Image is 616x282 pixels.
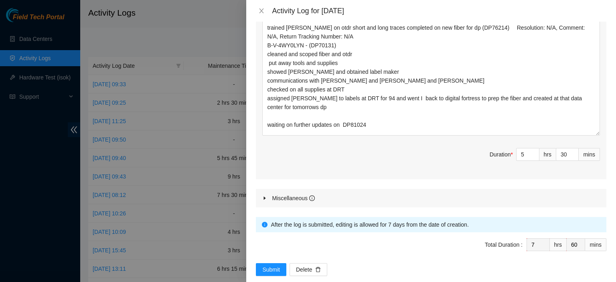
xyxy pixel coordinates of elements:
[585,238,606,251] div: mins
[256,7,267,15] button: Close
[262,21,600,136] textarea: Comment
[309,195,315,201] span: info-circle
[272,6,606,15] div: Activity Log for [DATE]
[272,194,315,203] div: Miscellaneous
[315,267,321,273] span: delete
[262,222,267,227] span: info-circle
[256,263,286,276] button: Submit
[256,189,606,207] div: Miscellaneous info-circle
[262,265,280,274] span: Submit
[290,263,327,276] button: Deletedelete
[296,265,312,274] span: Delete
[485,240,523,249] div: Total Duration :
[271,220,600,229] div: After the log is submitted, editing is allowed for 7 days from the date of creation.
[262,196,267,201] span: caret-right
[579,148,600,161] div: mins
[258,8,265,14] span: close
[550,238,567,251] div: hrs
[490,150,513,159] div: Duration
[539,148,556,161] div: hrs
